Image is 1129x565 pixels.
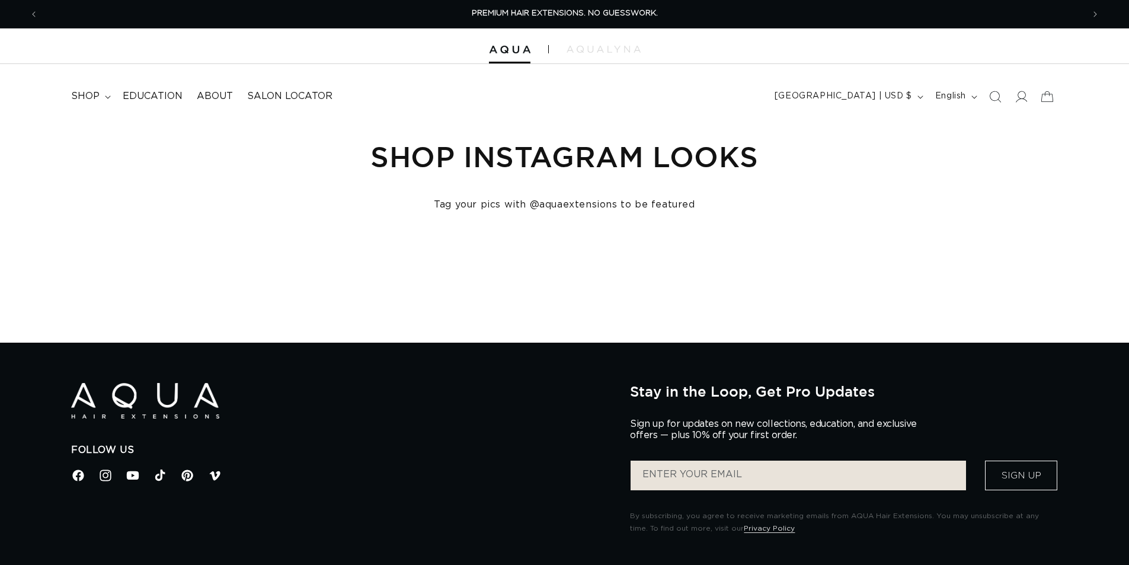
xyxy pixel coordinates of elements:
[71,383,219,419] img: Aqua Hair Extensions
[630,510,1058,535] p: By subscribing, you agree to receive marketing emails from AQUA Hair Extensions. You may unsubscr...
[21,3,47,25] button: Previous announcement
[630,419,926,441] p: Sign up for updates on new collections, education, and exclusive offers — plus 10% off your first...
[767,85,928,108] button: [GEOGRAPHIC_DATA] | USD $
[630,383,1058,400] h2: Stay in the Loop, Get Pro Updates
[928,85,982,108] button: English
[71,90,100,103] span: shop
[775,90,912,103] span: [GEOGRAPHIC_DATA] | USD $
[247,90,332,103] span: Salon Locator
[1082,3,1108,25] button: Next announcement
[71,199,1058,211] h4: Tag your pics with @aquaextensions to be featured
[190,83,240,110] a: About
[123,90,183,103] span: Education
[631,461,966,490] input: ENTER YOUR EMAIL
[982,84,1008,110] summary: Search
[567,46,641,53] img: aqualyna.com
[64,83,116,110] summary: shop
[71,444,612,457] h2: Follow Us
[197,90,233,103] span: About
[935,90,966,103] span: English
[744,525,795,532] a: Privacy Policy
[985,461,1057,490] button: Sign Up
[240,83,340,110] a: Salon Locator
[71,138,1058,175] h1: Shop Instagram Looks
[472,9,658,17] span: PREMIUM HAIR EXTENSIONS. NO GUESSWORK.
[489,46,530,54] img: Aqua Hair Extensions
[116,83,190,110] a: Education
